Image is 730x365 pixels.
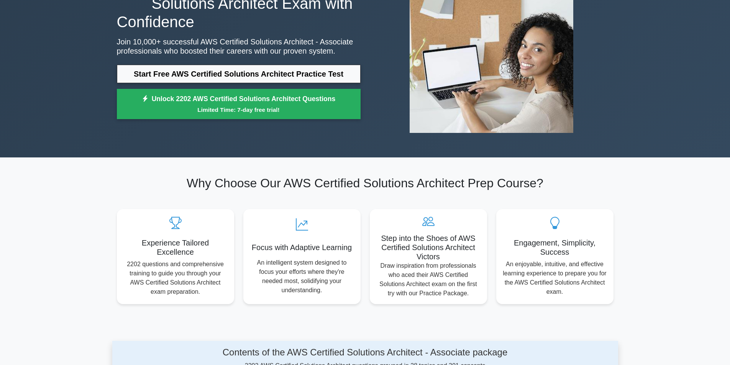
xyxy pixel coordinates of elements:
h5: Engagement, Simplicity, Success [502,238,607,257]
p: Draw inspiration from professionals who aced their AWS Certified Solutions Architect exam on the ... [376,261,481,298]
a: Start Free AWS Certified Solutions Architect Practice Test [117,65,361,83]
p: An enjoyable, intuitive, and effective learning experience to prepare you for the AWS Certified S... [502,260,607,296]
h5: Experience Tailored Excellence [123,238,228,257]
h5: Focus with Adaptive Learning [249,243,354,252]
p: 2202 questions and comprehensive training to guide you through your AWS Certified Solutions Archi... [123,260,228,296]
small: Limited Time: 7-day free trial! [126,105,351,114]
a: Unlock 2202 AWS Certified Solutions Architect QuestionsLimited Time: 7-day free trial! [117,89,361,119]
p: Join 10,000+ successful AWS Certified Solutions Architect - Associate professionals who boosted t... [117,37,361,56]
h4: Contents of the AWS Certified Solutions Architect - Associate package [185,347,546,358]
h2: Why Choose Our AWS Certified Solutions Architect Prep Course? [117,176,614,190]
h5: Step into the Shoes of AWS Certified Solutions Architect Victors [376,234,481,261]
p: An intelligent system designed to focus your efforts where they're needed most, solidifying your ... [249,258,354,295]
